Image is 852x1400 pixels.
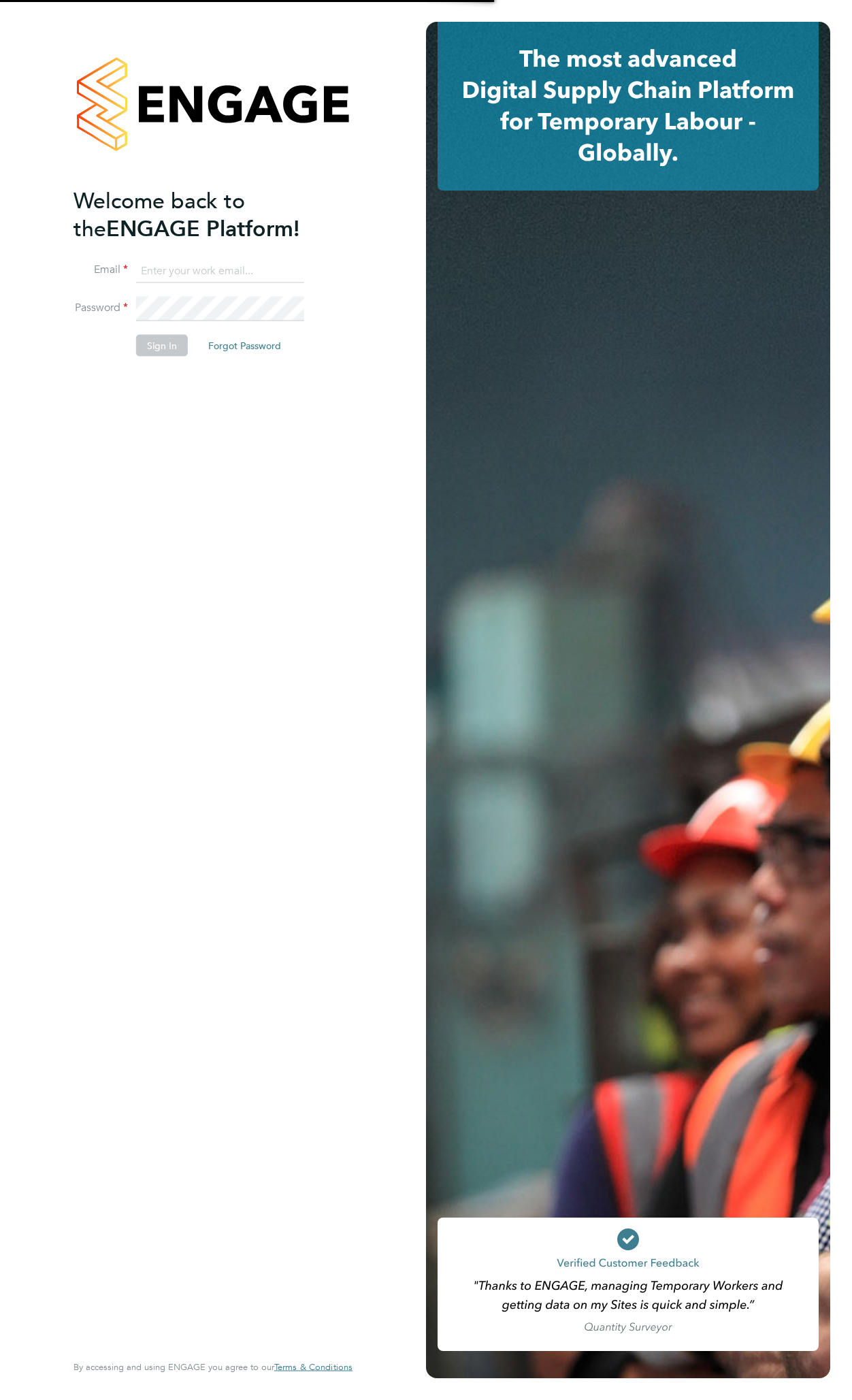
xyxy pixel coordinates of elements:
[274,1361,353,1373] span: Terms & Conditions
[73,1361,353,1373] span: By accessing and using ENGAGE you agree to our
[73,301,128,315] label: Password
[274,1362,353,1373] a: Terms & Conditions
[197,335,292,357] button: Forgot Password
[73,187,245,242] span: Welcome back to the
[73,263,128,277] label: Email
[136,259,304,283] input: Enter your work email...
[136,335,188,357] button: Sign In
[73,186,339,242] h2: ENGAGE Platform!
